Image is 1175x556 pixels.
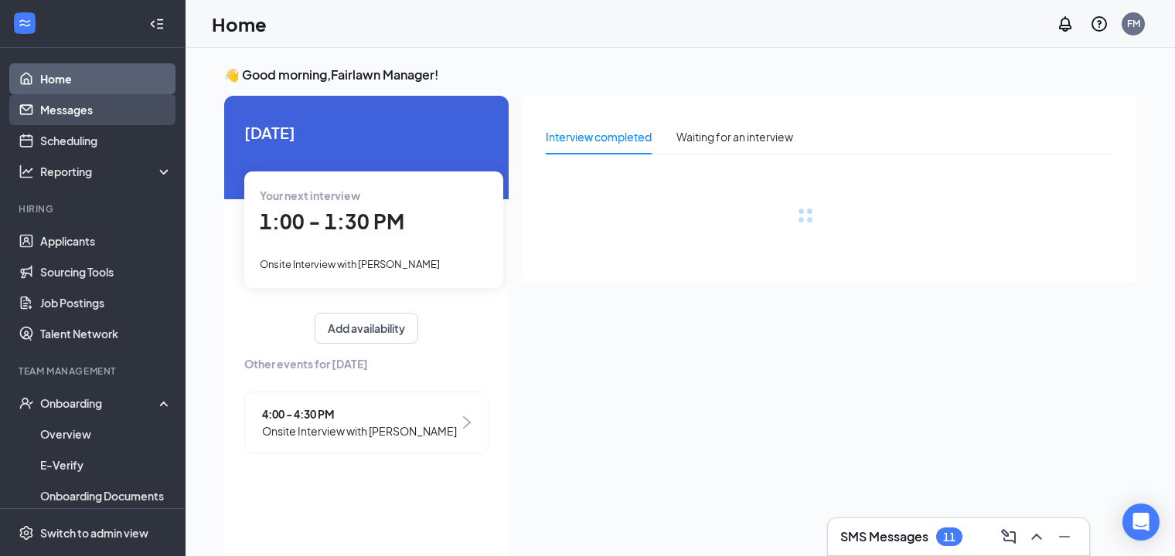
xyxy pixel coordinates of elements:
[1052,524,1077,549] button: Minimize
[996,524,1021,549] button: ComposeMessage
[244,355,489,372] span: Other events for [DATE]
[40,525,148,541] div: Switch to admin view
[1122,503,1160,541] div: Open Intercom Messenger
[244,120,489,144] span: [DATE]
[19,525,34,541] svg: Settings
[943,531,955,544] div: 11
[1027,527,1046,546] svg: ChevronUp
[40,256,172,287] a: Sourcing Tools
[1056,15,1075,33] svg: Notifications
[1000,527,1018,546] svg: ComposeMessage
[17,15,32,31] svg: WorkstreamLogo
[315,313,418,344] button: Add availability
[40,449,172,480] a: E-Verify
[1024,524,1049,549] button: ChevronUp
[19,202,169,215] div: Hiring
[40,63,172,94] a: Home
[40,318,172,349] a: Talent Network
[260,188,360,202] span: Your next interview
[149,16,165,32] svg: Collapse
[40,480,172,511] a: Onboarding Documents
[40,164,173,179] div: Reporting
[1127,17,1140,30] div: FM
[19,164,34,179] svg: Analysis
[260,258,440,270] span: Onsite Interview with [PERSON_NAME]
[212,11,267,37] h1: Home
[40,419,172,449] a: Overview
[262,405,457,422] span: 4:00 - 4:30 PM
[40,225,172,256] a: Applicants
[546,128,652,145] div: Interview completed
[1055,527,1074,546] svg: Minimize
[40,395,159,411] div: Onboarding
[40,94,172,125] a: Messages
[224,66,1136,83] h3: 👋 Good morning, Fairlawn Manager !
[40,125,172,156] a: Scheduling
[262,422,457,439] span: Onsite Interview with [PERSON_NAME]
[19,364,169,378] div: Team Management
[40,287,172,318] a: Job Postings
[676,128,793,145] div: Waiting for an interview
[840,528,928,545] h3: SMS Messages
[260,208,404,234] span: 1:00 - 1:30 PM
[19,395,34,411] svg: UserCheck
[1090,15,1109,33] svg: QuestionInfo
